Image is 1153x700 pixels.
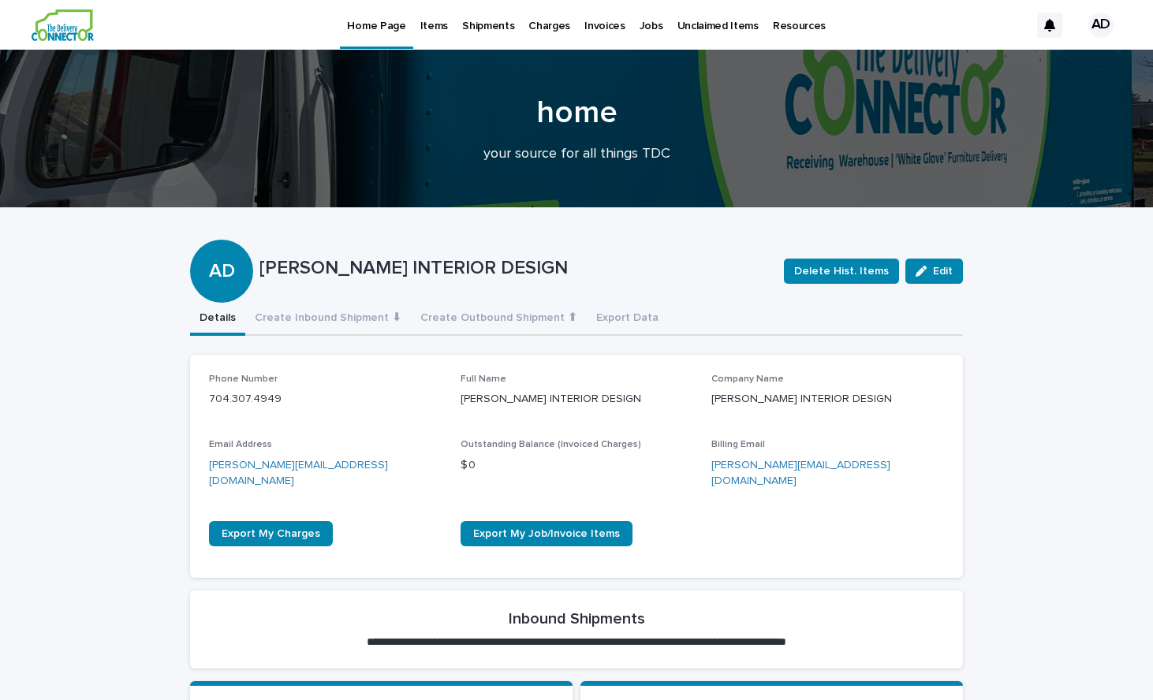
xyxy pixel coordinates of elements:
[711,391,944,408] p: [PERSON_NAME] INTERIOR DESIGN
[711,440,765,449] span: Billing Email
[587,303,668,336] button: Export Data
[209,440,272,449] span: Email Address
[411,303,587,336] button: Create Outbound Shipment ⬆
[209,374,278,384] span: Phone Number
[461,457,693,474] p: $ 0
[259,257,771,280] p: [PERSON_NAME] INTERIOR DESIGN
[32,9,94,41] img: aCWQmA6OSGG0Kwt8cj3c
[209,393,282,404] a: 704.307.4949
[245,303,411,336] button: Create Inbound Shipment ⬇
[261,146,892,163] p: your source for all things TDC
[711,374,784,384] span: Company Name
[190,303,245,336] button: Details
[461,440,641,449] span: Outstanding Balance (Invoiced Charges)
[190,94,963,132] h1: home
[933,266,953,277] span: Edit
[461,521,632,546] a: Export My Job/Invoice Items
[784,259,899,284] button: Delete Hist. Items
[1088,13,1114,38] div: AD
[905,259,963,284] button: Edit
[509,609,645,628] h2: Inbound Shipments
[794,263,889,279] span: Delete Hist. Items
[461,391,693,408] p: [PERSON_NAME] INTERIOR DESIGN
[209,521,333,546] a: Export My Charges
[473,528,620,539] span: Export My Job/Invoice Items
[711,460,890,487] a: [PERSON_NAME][EMAIL_ADDRESS][DOMAIN_NAME]
[190,197,253,283] div: AD
[461,374,506,384] span: Full Name
[209,460,388,487] a: [PERSON_NAME][EMAIL_ADDRESS][DOMAIN_NAME]
[222,528,320,539] span: Export My Charges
